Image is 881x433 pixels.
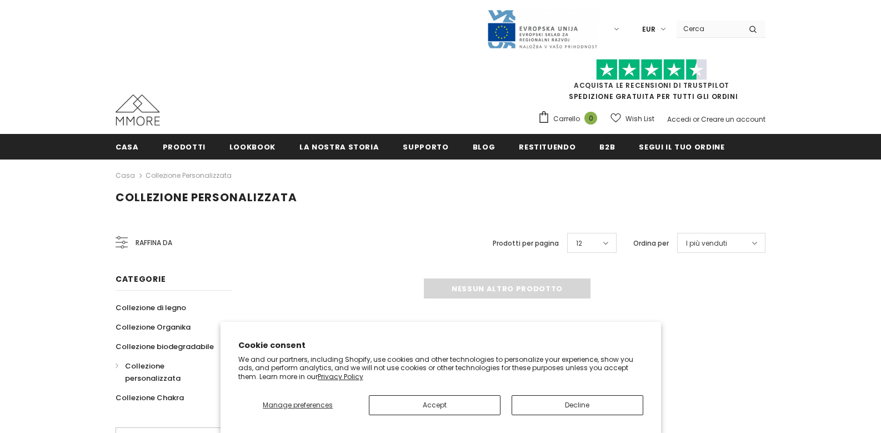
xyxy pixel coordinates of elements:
a: Collezione personalizzata [146,171,232,180]
span: or [693,115,699,124]
span: 0 [584,112,597,125]
button: Decline [512,395,643,415]
span: Carrello [553,113,580,125]
button: Manage preferences [238,395,358,415]
span: Casa [116,142,139,152]
a: Privacy Policy [318,372,363,381]
a: Segui il tuo ordine [639,134,724,159]
span: Manage preferences [263,400,333,410]
a: Acquista le recensioni di TrustPilot [574,81,729,90]
span: Blog [473,142,495,152]
span: I più venduti [686,238,727,249]
a: Collezione di legno [116,298,186,317]
span: Collezione personalizzata [116,190,297,205]
span: 12 [576,238,582,249]
img: Casi MMORE [116,94,160,126]
span: Restituendo [519,142,575,152]
span: Collezione biodegradabile [116,341,214,352]
span: Collezione di legno [116,302,186,313]
a: Collezione biodegradabile [116,337,214,356]
span: Collezione Chakra [116,392,184,403]
input: Search Site [677,21,740,37]
span: Categorie [116,273,166,285]
a: Casa [116,134,139,159]
span: Lookbook [229,142,276,152]
span: Collezione Organika [116,322,191,332]
a: Prodotti [163,134,206,159]
span: Collezione personalizzata [125,361,181,384]
a: Lookbook [229,134,276,159]
a: La nostra storia [299,134,379,159]
a: Casa [116,169,135,182]
a: Restituendo [519,134,575,159]
span: Prodotti [163,142,206,152]
label: Prodotti per pagina [493,238,559,249]
h2: Cookie consent [238,340,643,351]
span: supporto [403,142,448,152]
button: Accept [369,395,500,415]
a: Collezione Chakra [116,388,184,407]
img: Javni Razpis [487,9,598,49]
span: Raffina da [136,237,172,249]
a: Carrello 0 [538,111,603,127]
img: Fidati di Pilot Stars [596,59,707,81]
a: Collezione personalizzata [116,356,220,388]
a: supporto [403,134,448,159]
a: Blog [473,134,495,159]
span: Wish List [625,113,654,125]
a: Creare un account [701,115,765,124]
a: Wish List [610,109,654,128]
a: Collezione Organika [116,317,191,337]
span: SPEDIZIONE GRATUITA PER TUTTI GLI ORDINI [538,64,765,101]
a: Accedi [667,115,691,124]
span: B2B [599,142,615,152]
label: Ordina per [633,238,669,249]
a: Javni Razpis [487,24,598,33]
p: We and our partners, including Shopify, use cookies and other technologies to personalize your ex... [238,355,643,381]
span: EUR [642,24,655,35]
span: Segui il tuo ordine [639,142,724,152]
a: B2B [599,134,615,159]
span: La nostra storia [299,142,379,152]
